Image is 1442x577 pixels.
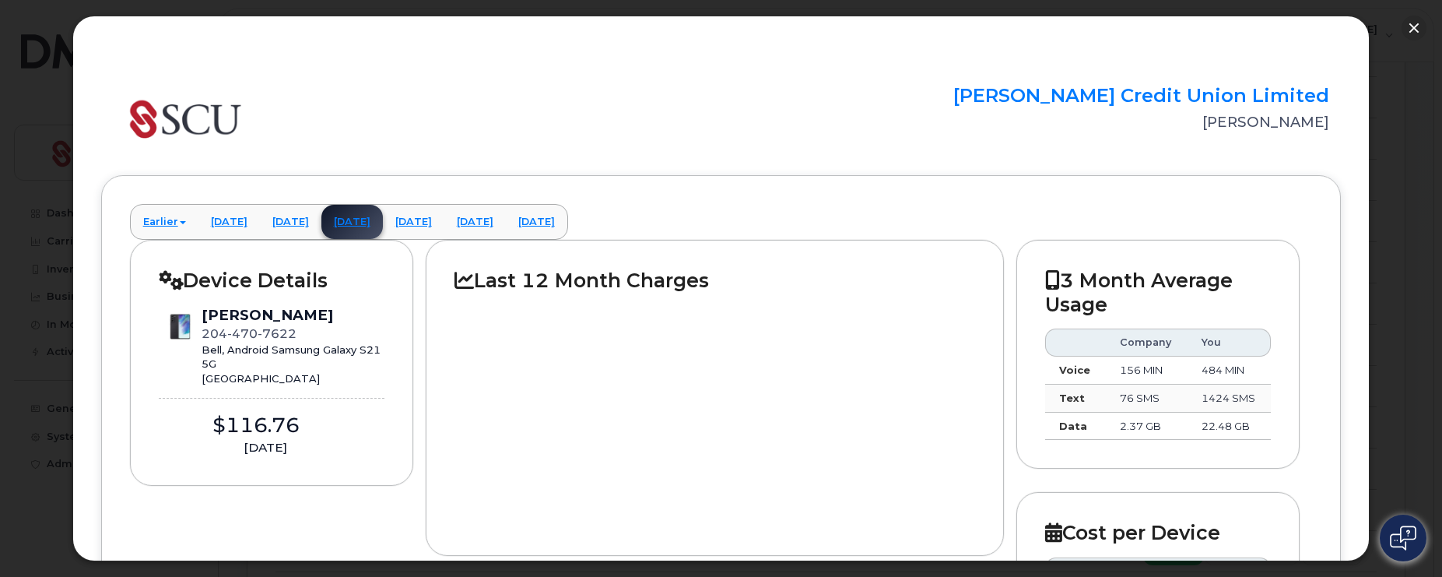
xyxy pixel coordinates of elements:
[1188,329,1272,357] th: You
[1059,364,1090,376] strong: Voice
[202,343,384,386] div: Bell, Android Samsung Galaxy S21 5G [GEOGRAPHIC_DATA]
[159,411,353,440] div: $116.76
[1188,413,1272,441] td: 22.48 GB
[1059,392,1085,404] strong: Text
[159,439,372,456] div: [DATE]
[260,205,321,239] a: [DATE]
[258,326,296,341] span: 7622
[506,205,567,239] a: [DATE]
[454,269,976,292] h2: Last 12 Month Charges
[1188,385,1272,413] td: 1424 SMS
[159,269,384,292] h2: Device Details
[1106,385,1187,413] td: 76 SMS
[1188,357,1272,385] td: 484 MIN
[1045,521,1271,544] h2: Cost per Device
[1106,357,1187,385] td: 156 MIN
[1106,413,1187,441] td: 2.37 GB
[1059,420,1087,432] strong: Data
[202,326,296,341] span: 204
[321,205,383,239] a: [DATE]
[202,305,384,325] div: [PERSON_NAME]
[444,205,506,239] a: [DATE]
[1045,269,1271,316] h2: 3 Month Average Usage
[1390,526,1416,551] img: Open chat
[383,205,444,239] a: [DATE]
[939,85,1329,106] h2: [PERSON_NAME] Credit Union Limited
[939,112,1329,132] div: [PERSON_NAME]
[1106,329,1187,357] th: Company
